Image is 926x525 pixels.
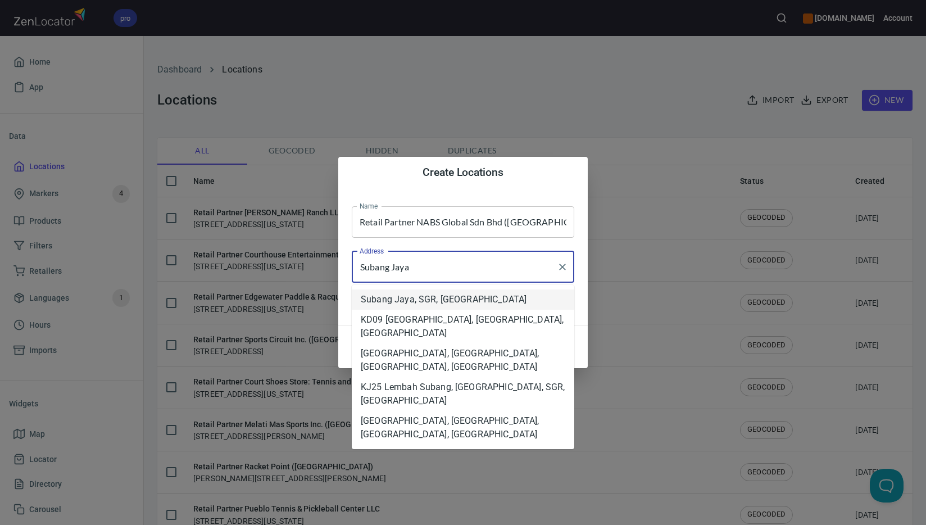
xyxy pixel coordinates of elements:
[352,166,574,179] h4: Create Locations
[352,377,574,411] li: KJ25 Lembah Subang, [GEOGRAPHIC_DATA], SGR, [GEOGRAPHIC_DATA]
[555,259,570,275] button: Clear
[352,411,574,445] li: [GEOGRAPHIC_DATA], [GEOGRAPHIC_DATA], [GEOGRAPHIC_DATA], [GEOGRAPHIC_DATA]
[352,289,574,310] li: Subang Jaya, SGR, [GEOGRAPHIC_DATA]
[352,343,574,377] li: [GEOGRAPHIC_DATA], [GEOGRAPHIC_DATA], [GEOGRAPHIC_DATA], [GEOGRAPHIC_DATA]
[352,310,574,343] li: KD09 [GEOGRAPHIC_DATA], [GEOGRAPHIC_DATA], [GEOGRAPHIC_DATA]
